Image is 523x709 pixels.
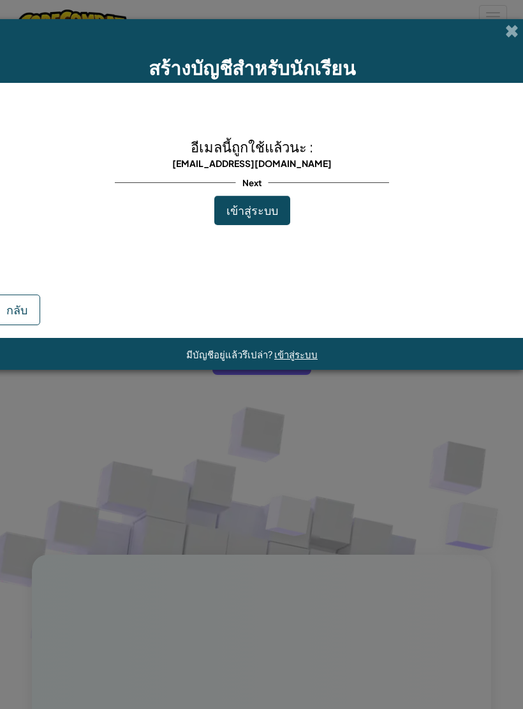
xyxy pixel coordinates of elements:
span: กลับ [6,302,27,317]
span: สร้างบัญชีสำหรับนักเรียน [149,55,356,80]
iframe: กล่องโต้ตอบลงชื่อเข้าใช้ด้วย Google [261,13,510,131]
span: [EMAIL_ADDRESS][DOMAIN_NAME] [172,157,332,169]
span: อีเมลนี้ถูกใช้แล้วนะ : [191,138,313,156]
a: เข้าสู่ระบบ [274,348,318,360]
span: Next [236,173,269,192]
span: มีบัญชีอยู่แล้วรึเปล่า? [186,348,274,360]
button: เข้าสู่ระบบ [214,196,290,225]
span: เข้าสู่ระบบ [226,203,278,217]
